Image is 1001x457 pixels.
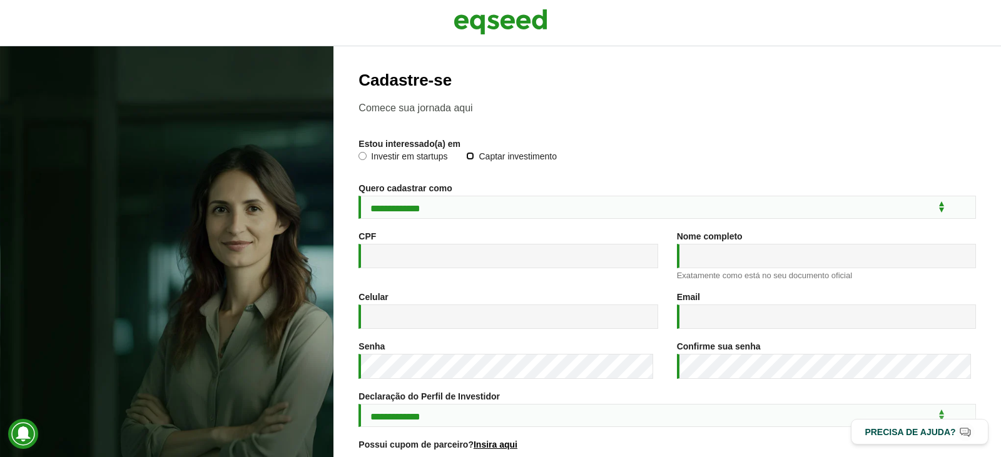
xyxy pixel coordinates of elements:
[358,152,447,164] label: Investir em startups
[358,232,376,241] label: CPF
[677,232,743,241] label: Nome completo
[358,102,976,114] p: Comece sua jornada aqui
[358,293,388,301] label: Celular
[677,342,761,351] label: Confirme sua senha
[358,139,460,148] label: Estou interessado(a) em
[358,440,517,449] label: Possui cupom de parceiro?
[358,184,452,193] label: Quero cadastrar como
[474,440,517,449] a: Insira aqui
[358,71,976,89] h2: Cadastre-se
[677,271,976,279] div: Exatamente como está no seu documento oficial
[358,342,385,351] label: Senha
[677,293,700,301] label: Email
[466,152,557,164] label: Captar investimento
[466,152,474,160] input: Captar investimento
[358,392,500,401] label: Declaração do Perfil de Investidor
[358,152,367,160] input: Investir em startups
[454,6,547,38] img: EqSeed Logo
